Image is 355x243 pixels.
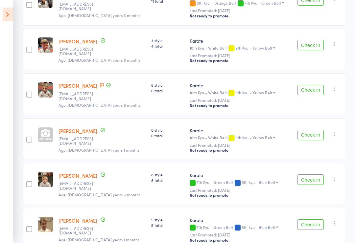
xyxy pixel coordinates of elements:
[151,37,184,43] span: 4 style
[59,217,97,224] a: [PERSON_NAME]
[190,217,290,223] div: Karate
[190,135,290,141] div: 10th Kyu - White Belt
[59,136,101,146] small: jeandre@duck.com
[190,53,290,58] small: Last Promoted: [DATE]
[190,46,290,51] div: 10th Kyu - White Belt
[59,237,139,242] span: Age: [DEMOGRAPHIC_DATA] years 1 months
[59,102,140,108] span: Age: [DEMOGRAPHIC_DATA] years 8 months
[242,180,275,184] div: 6th Kyu - Blue Belt
[151,88,184,93] span: 6 total
[297,219,324,230] button: Check in
[151,43,184,49] span: 4 total
[59,172,97,179] a: [PERSON_NAME]
[235,46,272,50] div: 9th Kyu - Yellow Belt
[151,222,184,228] span: 9 total
[38,37,53,53] img: image1718687899.png
[59,57,140,63] span: Age: [DEMOGRAPHIC_DATA] years 6 months
[59,2,101,11] small: shezz_ze@hotmail.com
[190,188,290,192] small: Last Promoted: [DATE]
[151,172,184,177] span: 8 style
[151,133,184,138] span: 0 total
[190,82,290,89] div: Karate
[235,135,272,140] div: 9th Kyu - Yellow Belt
[59,12,140,18] span: Age: [DEMOGRAPHIC_DATA] years 5 months
[235,90,272,95] div: 9th Kyu - Yellow Belt
[38,172,53,187] img: image1714454198.png
[151,82,184,88] span: 6 style
[190,232,290,237] small: Last Promoted: [DATE]
[297,85,324,95] button: Check in
[190,172,290,178] div: Karate
[59,47,101,56] small: melindadennis@outlook.com
[38,82,53,98] img: image1753163614.png
[190,180,290,186] div: 7th Kyu - Green Belt
[190,103,290,108] div: Not ready to promote
[151,127,184,133] span: 0 style
[59,147,139,153] span: Age: [DEMOGRAPHIC_DATA] years 1 months
[190,237,290,243] div: Not ready to promote
[190,225,290,231] div: 7th Kyu - Green Belt
[190,37,290,44] div: Karate
[190,90,290,96] div: 10th Kyu - White Belt
[59,82,97,89] a: [PERSON_NAME]
[190,147,290,153] div: Not ready to promote
[245,1,281,5] div: 7th Kyu - Green Belt
[151,217,184,222] span: 9 style
[190,127,290,134] div: Karate
[59,91,101,101] small: Sam_m_1989@hotmail.com
[59,38,97,45] a: [PERSON_NAME]
[190,13,290,18] div: Not ready to promote
[242,225,275,229] div: 6th Kyu - Blue Belt
[190,58,290,63] div: Not ready to promote
[190,192,290,198] div: Not ready to promote
[190,143,290,147] small: Last Promoted: [DATE]
[297,40,324,50] button: Check in
[59,181,101,190] small: roonsuerabbitt@gmail.com
[297,130,324,140] button: Check in
[297,174,324,185] button: Check in
[190,1,290,6] div: 8th Kyu - Orange Belt
[59,192,140,197] span: Age: [DEMOGRAPHIC_DATA] years 6 months
[190,8,290,13] small: Last Promoted: [DATE]
[59,226,101,235] small: janeg1508@gmail.com
[59,127,97,134] a: [PERSON_NAME]
[190,98,290,102] small: Last Promoted: [DATE]
[38,217,53,232] img: image1655788601.png
[151,177,184,183] span: 8 total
